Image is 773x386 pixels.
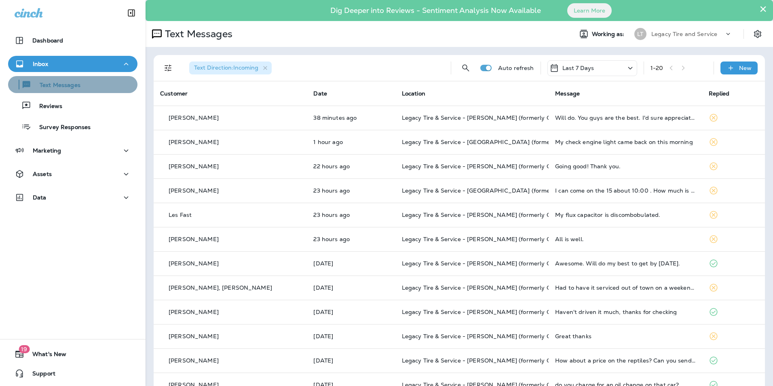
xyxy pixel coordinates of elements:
[402,138,643,146] span: Legacy Tire & Service - [GEOGRAPHIC_DATA] (formerly Chalkville Auto & Tire Service)
[33,194,46,201] p: Data
[8,142,137,159] button: Marketing
[555,163,695,170] div: Going good! Thank you.
[169,212,192,218] p: Les Fast
[8,76,137,93] button: Text Messages
[555,115,695,121] div: Will do. You guys are the best. I'd sure appreciate you fixing my tire pressure monitoring system.
[24,370,55,380] span: Support
[313,333,389,339] p: Oct 6, 2025 01:12 PM
[32,37,63,44] p: Dashboard
[8,32,137,49] button: Dashboard
[458,60,474,76] button: Search Messages
[169,139,219,145] p: [PERSON_NAME]
[31,103,62,110] p: Reviews
[169,187,219,194] p: [PERSON_NAME]
[8,365,137,382] button: Support
[169,333,219,339] p: [PERSON_NAME]
[313,115,389,121] p: Oct 9, 2025 08:49 AM
[169,236,219,242] p: [PERSON_NAME]
[313,236,389,242] p: Oct 8, 2025 10:19 AM
[313,260,389,267] p: Oct 7, 2025 04:55 PM
[402,260,597,267] span: Legacy Tire & Service - [PERSON_NAME] (formerly Chelsea Tire Pros)
[160,60,176,76] button: Filters
[402,187,643,194] span: Legacy Tire & Service - [GEOGRAPHIC_DATA] (formerly Chalkville Auto & Tire Service)
[169,163,219,170] p: [PERSON_NAME]
[562,65,594,71] p: Last 7 Days
[33,171,52,177] p: Assets
[8,118,137,135] button: Survey Responses
[498,65,534,71] p: Auto refresh
[555,212,695,218] div: My flux capacitor is discombobulated.
[555,90,580,97] span: Message
[8,56,137,72] button: Inbox
[33,147,61,154] p: Marketing
[313,187,389,194] p: Oct 8, 2025 10:24 AM
[31,124,91,131] p: Survey Responses
[555,357,695,364] div: How about a price on the reptiles? Can you send me a pic of the Carlisle?
[307,9,564,12] p: Dig Deeper into Reviews - Sentiment Analysis Now Available
[634,28,646,40] div: LT
[555,187,695,194] div: I can come on the 15 about 10:00 . How much is oil change ?
[402,90,425,97] span: Location
[651,31,717,37] p: Legacy Tire and Service
[169,309,219,315] p: [PERSON_NAME]
[402,333,597,340] span: Legacy Tire & Service - [PERSON_NAME] (formerly Chelsea Tire Pros)
[162,28,232,40] p: Text Messages
[313,90,327,97] span: Date
[313,357,389,364] p: Oct 6, 2025 12:29 PM
[750,27,765,41] button: Settings
[592,31,626,38] span: Working as:
[8,346,137,362] button: 19What's New
[651,65,663,71] div: 1 - 20
[169,284,272,291] p: [PERSON_NAME], [PERSON_NAME]
[8,189,137,206] button: Data
[402,163,597,170] span: Legacy Tire & Service - [PERSON_NAME] (formerly Chelsea Tire Pros)
[759,2,767,15] button: Close
[555,236,695,242] div: All is well.
[555,333,695,339] div: Great thanks
[567,3,612,18] button: Learn More
[402,357,597,364] span: Legacy Tire & Service - [PERSON_NAME] (formerly Chelsea Tire Pros)
[555,284,695,291] div: Had to have it serviced out of town on a weekend. The car hasn't been available M-F.
[313,139,389,145] p: Oct 9, 2025 08:05 AM
[8,166,137,182] button: Assets
[739,65,752,71] p: New
[160,90,188,97] span: Customer
[24,351,66,361] span: What's New
[402,114,597,121] span: Legacy Tire & Service - [PERSON_NAME] (formerly Chelsea Tire Pros)
[313,212,389,218] p: Oct 8, 2025 10:19 AM
[402,308,597,316] span: Legacy Tire & Service - [PERSON_NAME] (formerly Chelsea Tire Pros)
[169,260,219,267] p: [PERSON_NAME]
[120,5,143,21] button: Collapse Sidebar
[194,64,258,71] span: Text Direction : Incoming
[555,260,695,267] div: Awesome. Will do my best to get by tomorrow.
[313,284,389,291] p: Oct 7, 2025 10:34 AM
[32,82,80,89] p: Text Messages
[189,62,272,74] div: Text Direction:Incoming
[8,97,137,114] button: Reviews
[169,357,219,364] p: [PERSON_NAME]
[555,309,695,315] div: Haven't driven it much, thanks for checking
[402,284,597,291] span: Legacy Tire & Service - [PERSON_NAME] (formerly Chelsea Tire Pros)
[33,61,48,67] p: Inbox
[402,235,597,243] span: Legacy Tire & Service - [PERSON_NAME] (formerly Chelsea Tire Pros)
[313,163,389,170] p: Oct 8, 2025 10:31 AM
[19,345,30,353] span: 19
[169,115,219,121] p: [PERSON_NAME]
[709,90,730,97] span: Replied
[402,211,597,218] span: Legacy Tire & Service - [PERSON_NAME] (formerly Chelsea Tire Pros)
[555,139,695,145] div: My check engine light came back on this morning
[313,309,389,315] p: Oct 7, 2025 10:25 AM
